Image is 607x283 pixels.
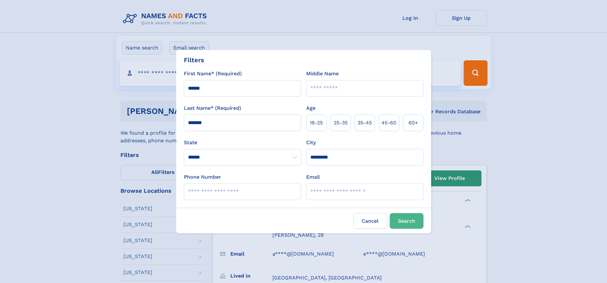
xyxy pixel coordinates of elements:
[184,104,241,112] label: Last Name* (Required)
[306,173,320,181] label: Email
[184,139,301,146] label: State
[306,104,315,112] label: Age
[358,119,372,127] span: 35‑45
[390,213,423,229] button: Search
[310,119,323,127] span: 18‑25
[381,119,396,127] span: 45‑60
[408,119,418,127] span: 60+
[334,119,348,127] span: 25‑35
[306,70,339,78] label: Middle Name
[184,70,242,78] label: First Name* (Required)
[184,55,204,65] div: Filters
[353,213,387,229] label: Cancel
[184,173,221,181] label: Phone Number
[306,139,316,146] label: City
